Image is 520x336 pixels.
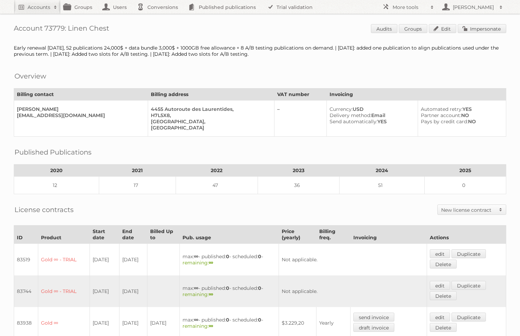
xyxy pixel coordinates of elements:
td: Gold ∞ - TRIAL [38,275,90,307]
th: Product [38,225,90,244]
strong: ∞ [209,260,213,266]
strong: 0 [226,317,229,323]
h2: Overview [14,71,46,81]
strong: ∞ [209,323,213,329]
div: YES [421,106,500,112]
td: 47 [176,177,258,194]
th: Invoicing [327,88,506,101]
th: 2022 [176,165,258,177]
strong: ∞ [209,291,213,297]
th: ID [14,225,38,244]
h2: [PERSON_NAME] [451,4,496,11]
span: Partner account: [421,112,461,118]
th: Price (yearly) [279,225,316,244]
a: draft invoice [353,323,394,332]
strong: ∞ [194,253,198,260]
strong: ∞ [194,317,198,323]
h2: More tools [393,4,427,11]
div: YES [330,118,412,125]
th: Pub. usage [179,225,279,244]
th: Billed Up to [147,225,179,244]
td: 83519 [14,244,38,276]
th: 2025 [424,165,506,177]
td: Not applicable. [279,244,427,276]
td: [DATE] [119,244,147,276]
th: 2020 [14,165,99,177]
td: 36 [258,177,339,194]
td: [DATE] [119,275,147,307]
span: remaining: [183,323,213,329]
a: edit [430,249,450,258]
span: remaining: [183,291,213,297]
th: VAT number [274,88,327,101]
span: Pays by credit card: [421,118,468,125]
h2: Published Publications [14,147,92,157]
strong: 0 [226,253,229,260]
strong: 0 [226,285,229,291]
td: 51 [339,177,424,194]
div: [EMAIL_ADDRESS][DOMAIN_NAME] [17,112,142,118]
a: Audits [371,24,397,33]
div: Early renewal [DATE], 52 publications 24,000$ + data bundle 3,000$ + 1000GB free allowance + 8 A/... [14,45,506,57]
span: Delivery method: [330,112,371,118]
span: Toggle [496,205,506,214]
th: End date [119,225,147,244]
div: H7L5X8, [151,112,269,118]
a: Impersonate [458,24,506,33]
a: send invoice [353,313,394,322]
td: [DATE] [90,244,119,276]
div: 4455 Autoroute des Laurentides, [151,106,269,112]
a: Duplicate [451,249,486,258]
strong: 0 [258,317,261,323]
td: max: - published: - scheduled: - [179,244,279,276]
th: Start date [90,225,119,244]
th: Billing freq. [316,225,350,244]
div: USD [330,106,412,112]
td: 83744 [14,275,38,307]
a: edit [430,313,450,322]
span: remaining: [183,260,213,266]
h2: New license contract [441,207,496,213]
strong: 0 [258,253,261,260]
div: Email [330,112,412,118]
span: Send automatically: [330,118,377,125]
a: Duplicate [451,281,486,290]
div: [GEOGRAPHIC_DATA], [151,118,269,125]
td: Gold ∞ - TRIAL [38,244,90,276]
div: NO [421,118,500,125]
span: Automated retry: [421,106,462,112]
th: Invoicing [351,225,427,244]
a: Groups [399,24,427,33]
a: Edit [429,24,456,33]
th: 2021 [99,165,176,177]
div: [PERSON_NAME] [17,106,142,112]
td: 12 [14,177,99,194]
td: Not applicable. [279,275,427,307]
strong: 0 [258,285,261,291]
th: Billing contact [14,88,148,101]
a: Duplicate [451,313,486,322]
th: Actions [427,225,506,244]
a: Delete [430,260,457,269]
a: New license contract [438,205,506,214]
h2: Accounts [28,4,50,11]
div: [GEOGRAPHIC_DATA] [151,125,269,131]
span: Currency: [330,106,353,112]
h1: Account 73779: Linen Chest [14,24,506,34]
h2: License contracts [14,204,74,215]
div: NO [421,112,500,118]
th: Billing address [148,88,274,101]
strong: ∞ [194,285,198,291]
th: 2024 [339,165,424,177]
td: 17 [99,177,176,194]
td: 0 [424,177,506,194]
a: Delete [430,291,457,300]
a: Delete [430,323,457,332]
th: 2023 [258,165,339,177]
td: [DATE] [90,275,119,307]
td: max: - published: - scheduled: - [179,275,279,307]
td: – [274,101,327,137]
a: edit [430,281,450,290]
